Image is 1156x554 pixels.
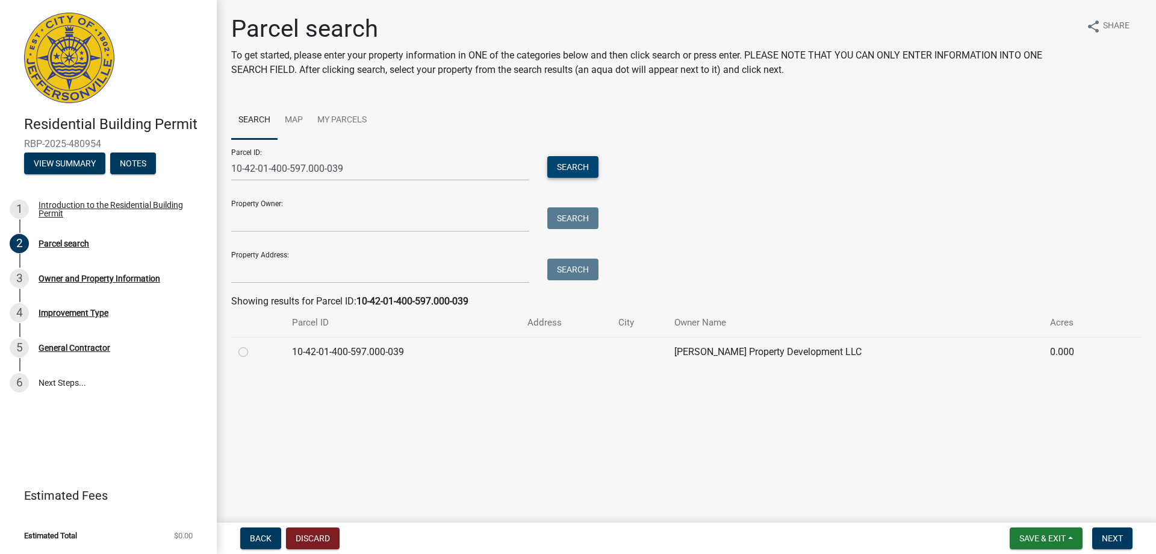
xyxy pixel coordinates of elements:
th: Owner Name [667,309,1043,337]
a: Search [231,101,278,140]
div: 6 [10,373,29,392]
th: Acres [1043,309,1114,337]
td: 0.000 [1043,337,1114,367]
a: Map [278,101,310,140]
button: Search [547,207,598,229]
span: Back [250,534,272,543]
div: 1 [10,200,29,219]
div: Introduction to the Residential Building Permit [39,201,197,218]
span: $0.00 [174,532,193,540]
td: 10-42-01-400-597.000-039 [285,337,520,367]
i: share [1086,19,1101,34]
th: Parcel ID [285,309,520,337]
img: City of Jeffersonville, Indiana [24,13,114,103]
span: RBP-2025-480954 [24,138,193,150]
div: 5 [10,338,29,357]
button: Back [240,527,281,549]
div: Showing results for Parcel ID: [231,294,1142,309]
button: Notes [110,153,156,174]
button: Search [547,259,598,280]
th: City [611,309,667,337]
div: 2 [10,234,29,253]
div: Parcel search [39,239,89,248]
h4: Residential Building Permit [24,116,207,133]
button: Search [547,156,598,178]
div: Owner and Property Information [39,274,160,283]
span: Next [1102,534,1123,543]
div: 4 [10,303,29,323]
span: Share [1103,19,1130,34]
wm-modal-confirm: Notes [110,159,156,169]
a: Estimated Fees [10,483,197,508]
button: Save & Exit [1010,527,1083,549]
button: Next [1092,527,1133,549]
div: 3 [10,269,29,288]
span: Save & Exit [1019,534,1066,543]
button: View Summary [24,153,105,174]
div: Improvement Type [39,309,108,317]
p: To get started, please enter your property information in ONE of the categories below and then cl... [231,48,1077,77]
a: My Parcels [310,101,374,140]
th: Address [520,309,611,337]
strong: 10-42-01-400-597.000-039 [356,295,468,307]
button: shareShare [1077,14,1139,38]
span: Estimated Total [24,532,77,540]
h1: Parcel search [231,14,1077,43]
button: Discard [286,527,340,549]
div: General Contractor [39,344,110,352]
wm-modal-confirm: Summary [24,159,105,169]
td: [PERSON_NAME] Property Development LLC [667,337,1043,367]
